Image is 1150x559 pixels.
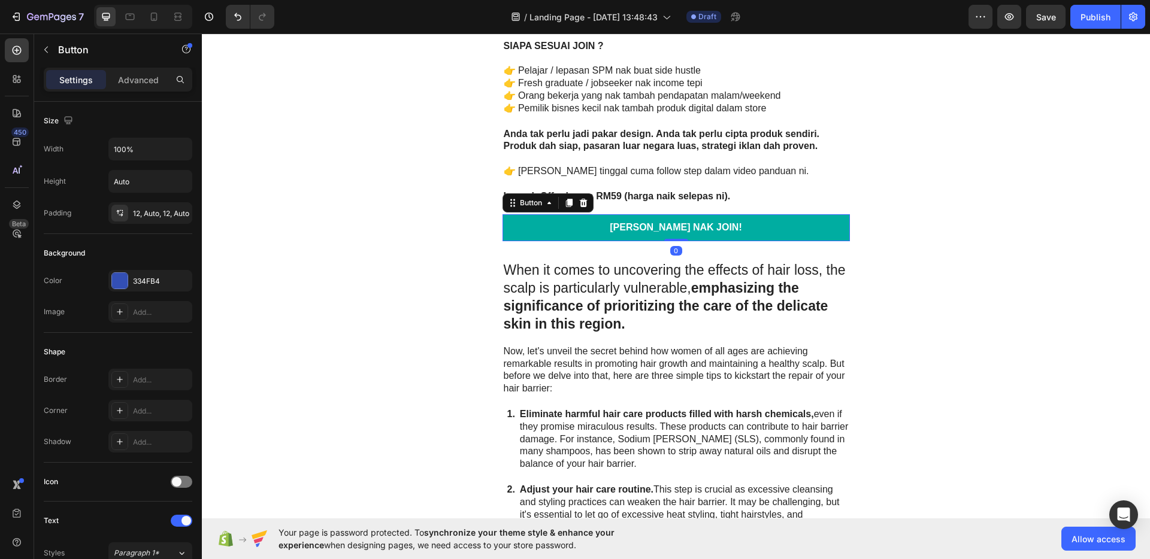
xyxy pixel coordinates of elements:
[202,34,1150,518] iframe: Design area
[318,375,647,437] p: even if they promise miraculous results. These products can contribute to hair barrier damage. Fo...
[109,171,192,192] input: Auto
[114,548,159,558] span: Paragraph 1*
[408,188,540,200] p: [PERSON_NAME] NAK JOIN!
[279,527,615,550] span: synchronize your theme style & enhance your experience
[9,219,29,229] div: Beta
[133,307,189,318] div: Add...
[44,306,65,317] div: Image
[302,44,647,56] p: 👉 Fresh graduate / jobseeker nak income tepi
[302,95,618,105] strong: Anda tak perlu jadi pakar design. Anda tak perlu cipta produk sendiri.
[1061,527,1136,551] button: Allow access
[44,275,62,286] div: Color
[58,42,160,57] p: Button
[44,347,65,357] div: Shape
[44,113,75,129] div: Size
[1081,11,1110,23] div: Publish
[44,208,71,218] div: Padding
[1109,500,1138,529] div: Open Intercom Messenger
[118,74,159,86] p: Advanced
[305,375,313,387] p: 1.
[5,5,89,29] button: 7
[109,138,192,160] input: Auto
[302,312,647,361] p: Now, let's unveil the secret behind how women of all ages are achieving remarkable results in pro...
[279,526,661,551] span: Your page is password protected. To when designing pages, we need access to your store password.
[11,127,29,137] div: 450
[44,405,68,416] div: Corner
[1070,5,1121,29] button: Publish
[44,436,71,447] div: Shadow
[302,107,616,117] strong: Produk dah siap, pasaran luar negara luas, strategi iklan dah proven.
[318,375,612,385] strong: Eliminate harmful hair care products filled with harsh chemicals,
[1036,12,1056,22] span: Save
[44,144,63,154] div: Width
[133,437,189,448] div: Add...
[78,10,84,24] p: 7
[302,132,647,144] p: 👉 [PERSON_NAME] tinggal cuma follow step dalam video panduan ni.
[316,164,343,175] div: Button
[44,374,67,385] div: Border
[133,406,189,417] div: Add...
[302,56,647,69] p: 👉 Orang bekerja yang nak tambah pendapatan malam/weekend
[59,74,93,86] p: Settings
[318,450,647,512] p: This step is crucial as excessive cleansing and styling practices can weaken the hair barrier. It...
[698,11,716,22] span: Draft
[529,11,658,23] span: Landing Page - [DATE] 13:48:43
[468,212,480,222] div: 0
[44,476,58,487] div: Icon
[302,247,627,298] strong: emphasizing the significance of prioritizing the care of the delicate skin in this region.
[318,451,452,461] strong: Adjust your hair care routine.
[226,5,274,29] div: Undo/Redo
[44,248,85,259] div: Background
[44,548,65,558] div: Styles
[524,11,527,23] span: /
[133,208,189,219] div: 12, Auto, 12, Auto
[133,276,189,287] div: 334FB4
[302,69,647,81] p: 👉 Pemilik bisnes kecil nak tambah produk digital dalam store
[302,228,647,300] p: When it comes to uncovering the effects of hair loss, the scalp is particularly vulnerable,
[44,176,66,187] div: Height
[301,181,648,208] button: <p>SAYA NAK JOIN!</p>
[1026,5,1066,29] button: Save
[1072,533,1125,545] span: Allow access
[305,450,313,463] p: 2.
[302,157,529,168] strong: Launch Offer hanya RM59 (harga naik selepas ni).
[44,515,59,526] div: Text
[133,375,189,385] div: Add...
